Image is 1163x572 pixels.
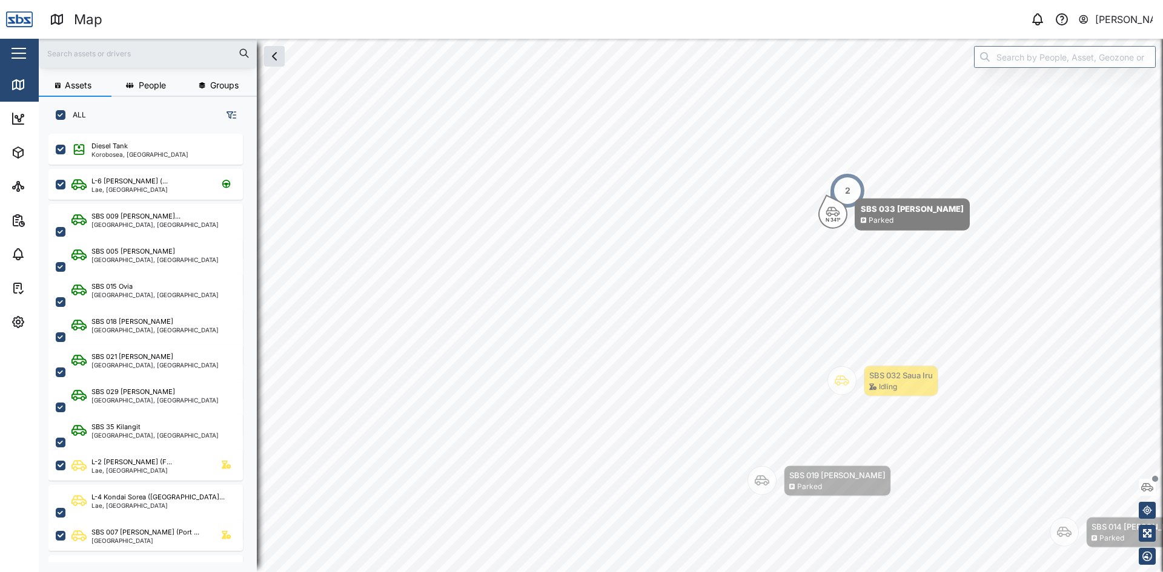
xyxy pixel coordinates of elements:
div: Reports [31,214,73,227]
div: SBS 015 Ovia [91,281,133,292]
div: [GEOGRAPHIC_DATA], [GEOGRAPHIC_DATA] [91,327,219,333]
div: [PERSON_NAME] [1095,12,1153,27]
button: [PERSON_NAME] [1078,11,1153,28]
div: Assets [31,146,69,159]
div: [GEOGRAPHIC_DATA], [GEOGRAPHIC_DATA] [91,292,219,298]
img: Main Logo [6,6,33,33]
div: Korobosea, [GEOGRAPHIC_DATA] [91,151,188,157]
div: Parked [869,215,893,226]
div: Lae, [GEOGRAPHIC_DATA] [91,467,172,473]
div: SBS 032 Saua Iru [869,369,933,381]
div: SBS 029 [PERSON_NAME] [91,387,175,397]
div: Settings [31,315,75,329]
div: N 341° [826,217,841,222]
div: Diesel Tank [91,141,128,151]
span: Assets [65,81,91,90]
div: Dashboard [31,112,86,125]
div: Map marker [747,465,891,496]
input: Search by People, Asset, Geozone or Place [974,46,1156,68]
input: Search assets or drivers [46,44,250,62]
div: SBS 009 [PERSON_NAME]... [91,211,181,222]
div: Map [31,78,59,91]
div: Map [74,9,102,30]
div: Parked [1099,533,1124,544]
div: Map marker [818,199,970,231]
div: Lae, [GEOGRAPHIC_DATA] [91,502,225,508]
div: Map marker [829,173,866,209]
div: SBS 005 [PERSON_NAME] [91,246,175,257]
div: SBS 033 [PERSON_NAME] [861,203,964,215]
div: Tasks [31,281,65,295]
label: ALL [65,110,86,120]
div: SBS 021 [PERSON_NAME] [91,352,173,362]
div: [GEOGRAPHIC_DATA] [91,537,199,544]
div: SBS 018 [PERSON_NAME] [91,317,173,327]
div: SBS 007 [PERSON_NAME] (Port ... [91,527,199,537]
div: Parked [797,481,822,493]
div: Sites [31,180,61,193]
div: L-4 Kondai Sorea ([GEOGRAPHIC_DATA]... [91,492,225,502]
div: [GEOGRAPHIC_DATA], [GEOGRAPHIC_DATA] [91,257,219,263]
div: Lae, [GEOGRAPHIC_DATA] [91,186,168,192]
span: Groups [210,81,239,90]
span: People [139,81,166,90]
div: SBS 35 Kilangit [91,422,141,432]
div: [GEOGRAPHIC_DATA], [GEOGRAPHIC_DATA] [91,222,219,228]
div: Map marker [827,366,938,396]
div: grid [48,130,256,562]
div: [GEOGRAPHIC_DATA], [GEOGRAPHIC_DATA] [91,362,219,368]
canvas: Map [39,39,1163,572]
div: SBS 019 [PERSON_NAME] [789,469,886,481]
div: [GEOGRAPHIC_DATA], [GEOGRAPHIC_DATA] [91,432,219,438]
div: 2 [845,184,850,197]
div: L-2 [PERSON_NAME] (F... [91,457,172,467]
div: [GEOGRAPHIC_DATA], [GEOGRAPHIC_DATA] [91,397,219,403]
div: L-6 [PERSON_NAME] (... [91,176,168,186]
div: Alarms [31,248,69,261]
div: Idling [879,381,897,393]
